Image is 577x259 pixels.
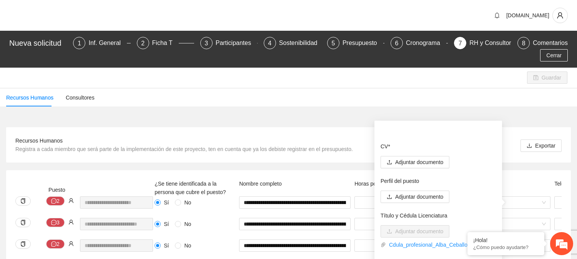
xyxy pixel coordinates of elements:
span: message [51,198,57,204]
span: copy [20,241,26,247]
span: 3 [205,40,208,46]
div: RH y Consultores [469,37,524,49]
span: Recursos Humanos [15,138,63,144]
span: Exportar [535,141,555,150]
span: No [181,220,194,228]
span: ¿Se tiene identificada a la persona que cubre el puesto? [155,181,226,195]
span: user [68,219,74,225]
span: uploadAdjuntar documento [381,159,449,165]
div: Participantes [216,37,258,49]
span: Sí [161,241,172,250]
span: user [553,12,567,19]
span: 6 [395,40,399,46]
p: Título y Cédula Licenciatura [381,211,496,220]
div: Consultores [66,93,95,102]
span: paper-clip [381,242,386,247]
div: Ficha T [152,37,179,49]
span: copy [20,198,26,204]
span: Puesto [48,187,65,193]
span: Teléfono [554,181,575,187]
button: Cerrar [540,49,568,61]
button: uploadAdjuntar documento [381,191,449,203]
span: 7 [459,40,462,46]
button: copy [15,239,31,249]
span: No [181,198,194,207]
div: Presupuesto [343,37,383,49]
div: ¡Hola! [473,237,539,243]
div: 7RH y Consultores [454,37,511,49]
span: message [51,220,57,226]
span: Sí [161,198,172,207]
span: Adjuntar documento [395,158,443,166]
span: bell [491,12,503,18]
button: uploadAdjuntar documento [381,225,449,237]
button: copy [15,196,31,206]
span: Sí [161,220,172,228]
div: 1Inf. General [73,37,130,49]
span: copy [20,220,26,225]
span: 1 [78,40,81,46]
div: 6Cronograma [391,37,448,49]
div: 2Ficha T [137,37,194,49]
span: [DOMAIN_NAME] [506,12,549,18]
div: 3Participantes [200,37,258,49]
span: No [181,241,194,250]
button: message3 [46,218,65,227]
span: 4 [268,40,271,46]
button: copy [15,218,31,227]
span: Nombre completo [239,181,282,187]
div: Sostenibilidad [279,37,324,49]
button: message2 [46,196,65,206]
span: download [527,143,532,149]
span: Registra a cada miembro que será parte de la implementación de este proyecto, ten en cuenta que y... [15,146,353,152]
span: 8 [522,40,525,46]
span: user [68,241,74,246]
span: Horas por mes/ sesiones por mes [354,181,435,187]
div: Nueva solicitud [9,37,68,49]
span: uploadAdjuntar documento [381,194,449,200]
p: Perfil del puesto [381,177,496,185]
span: 2 [141,40,145,46]
a: Cdula_profesional_Alba_Ceballos_Rodrguez.pdf [386,241,487,249]
div: Recursos Humanos [6,93,53,102]
button: saveGuardar [527,71,567,84]
button: message2 [46,239,65,249]
span: user [68,198,74,203]
span: uploadAdjuntar documento [381,228,449,234]
div: 4Sostenibilidad [264,37,321,49]
button: downloadExportar [520,139,562,152]
button: user [552,8,568,23]
span: 5 [331,40,335,46]
div: Inf. General [88,37,127,49]
p: ¿Cómo puedo ayudarte? [473,244,539,250]
div: Comentarios [533,37,568,49]
button: bell [491,9,503,22]
span: Cerrar [546,51,562,60]
div: Cronograma [406,37,446,49]
span: message [51,241,57,247]
span: upload [387,194,392,200]
span: upload [387,159,392,166]
button: uploadAdjuntar documento [381,156,449,168]
div: 8Comentarios [517,37,568,49]
div: 5Presupuesto [327,37,384,49]
span: Adjuntar documento [395,193,443,201]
